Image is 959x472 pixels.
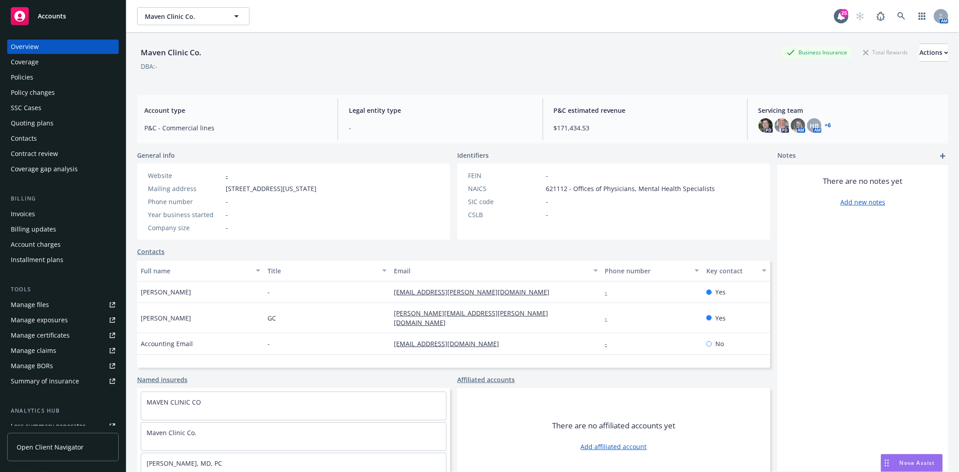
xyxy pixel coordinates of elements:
[605,288,615,296] a: -
[7,194,119,203] div: Billing
[546,184,715,193] span: 621112 - Offices of Physicians, Mental Health Specialists
[937,151,948,161] a: add
[7,4,119,29] a: Accounts
[226,197,228,206] span: -
[141,62,157,71] div: DBA: -
[715,339,724,348] span: No
[859,47,912,58] div: Total Rewards
[777,151,796,161] span: Notes
[457,151,489,160] span: Identifiers
[141,339,193,348] span: Accounting Email
[137,47,205,58] div: Maven Clinic Co.
[11,359,53,373] div: Manage BORs
[141,287,191,297] span: [PERSON_NAME]
[703,260,770,281] button: Key contact
[7,55,119,69] a: Coverage
[147,398,201,406] a: MAVEN CLINIC CO
[11,313,68,327] div: Manage exposures
[394,266,588,276] div: Email
[148,223,222,232] div: Company size
[11,162,78,176] div: Coverage gap analysis
[268,266,377,276] div: Title
[11,101,41,115] div: SSC Cases
[390,260,601,281] button: Email
[11,131,37,146] div: Contacts
[7,328,119,343] a: Manage certificates
[810,121,819,130] span: HB
[137,375,187,384] a: Named insureds
[468,184,542,193] div: NAICS
[706,266,757,276] div: Key contact
[7,313,119,327] a: Manage exposures
[144,123,327,133] span: P&C - Commercial lines
[226,223,228,232] span: -
[7,285,119,294] div: Tools
[226,171,228,180] a: -
[546,197,548,206] span: -
[7,222,119,236] a: Billing updates
[141,313,191,323] span: [PERSON_NAME]
[919,44,948,62] button: Actions
[11,374,79,388] div: Summary of insurance
[394,288,557,296] a: [EMAIL_ADDRESS][PERSON_NAME][DOMAIN_NAME]
[791,118,805,133] img: photo
[7,162,119,176] a: Coverage gap analysis
[919,44,948,61] div: Actions
[226,210,228,219] span: -
[468,210,542,219] div: CSLB
[605,266,689,276] div: Phone number
[349,106,531,115] span: Legal entity type
[11,237,61,252] div: Account charges
[881,454,943,472] button: Nova Assist
[137,260,264,281] button: Full name
[394,309,548,327] a: [PERSON_NAME][EMAIL_ADDRESS][PERSON_NAME][DOMAIN_NAME]
[7,207,119,221] a: Invoices
[7,101,119,115] a: SSC Cases
[840,9,848,17] div: 25
[881,454,892,472] div: Drag to move
[851,7,869,25] a: Start snowing
[468,197,542,206] div: SIC code
[605,314,615,322] a: -
[825,123,831,128] a: +6
[546,171,548,180] span: -
[7,343,119,358] a: Manage claims
[394,339,506,348] a: [EMAIL_ADDRESS][DOMAIN_NAME]
[7,374,119,388] a: Summary of insurance
[11,70,33,85] div: Policies
[554,106,736,115] span: P&C estimated revenue
[148,184,222,193] div: Mailing address
[758,106,941,115] span: Servicing team
[552,420,675,431] span: There are no affiliated accounts yet
[7,359,119,373] a: Manage BORs
[137,151,175,160] span: General info
[581,442,647,451] a: Add affiliated account
[7,147,119,161] a: Contract review
[605,339,615,348] a: -
[7,237,119,252] a: Account charges
[7,419,119,433] a: Loss summary generator
[913,7,931,25] a: Switch app
[468,171,542,180] div: FEIN
[554,123,736,133] span: $171,434.53
[715,313,726,323] span: Yes
[11,343,56,358] div: Manage claims
[349,123,531,133] span: -
[7,70,119,85] a: Policies
[457,375,515,384] a: Affiliated accounts
[11,328,70,343] div: Manage certificates
[900,459,935,467] span: Nova Assist
[148,197,222,206] div: Phone number
[268,339,270,348] span: -
[7,253,119,267] a: Installment plans
[137,7,250,25] button: Maven Clinic Co.
[148,210,222,219] div: Year business started
[11,207,35,221] div: Invoices
[38,13,66,20] span: Accounts
[141,266,250,276] div: Full name
[7,406,119,415] div: Analytics hub
[11,298,49,312] div: Manage files
[11,85,55,100] div: Policy changes
[11,253,63,267] div: Installment plans
[268,287,270,297] span: -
